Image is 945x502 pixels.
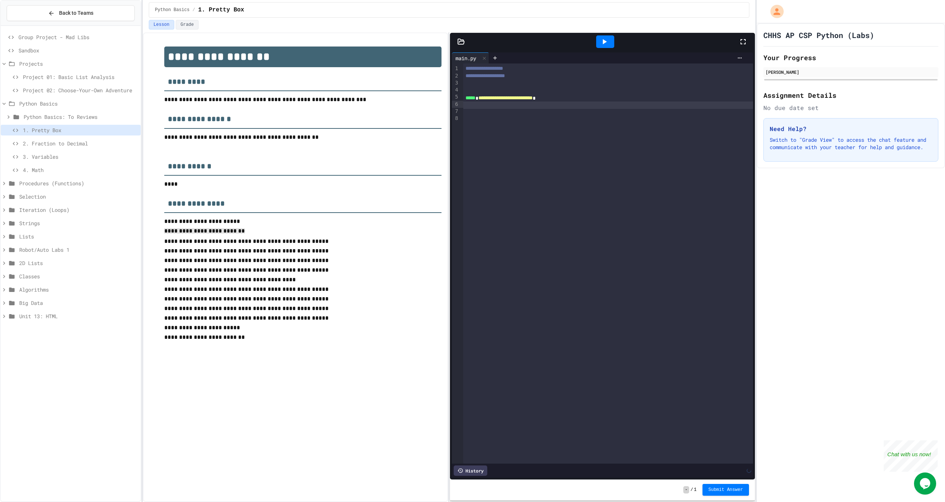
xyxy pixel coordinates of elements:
button: Submit Answer [702,484,749,496]
span: 3. Variables [23,153,138,161]
button: Grade [176,20,199,30]
span: Iteration (Loops) [19,206,138,214]
span: 2. Fraction to Decimal [23,140,138,147]
span: Python Basics: To Reviews [24,113,138,121]
h1: CHHS AP CSP Python (Labs) [763,30,874,40]
span: 1. Pretty Box [198,6,244,14]
h2: Assignment Details [763,90,938,100]
span: Unit 13: HTML [19,312,138,320]
button: Lesson [149,20,174,30]
span: Submit Answer [708,487,743,493]
span: / [192,7,195,13]
span: Selection [19,193,138,200]
button: Back to Teams [7,5,135,21]
span: Big Data [19,299,138,307]
div: 1 [452,65,459,72]
span: 1 [694,487,697,493]
iframe: chat widget [914,472,938,495]
div: [PERSON_NAME] [766,69,936,75]
div: My Account [763,3,786,20]
span: Robot/Auto Labs 1 [19,246,138,254]
div: 8 [452,115,459,122]
span: 4. Math [23,166,138,174]
span: Algorithms [19,286,138,293]
span: Python Basics [155,7,190,13]
span: Group Project - Mad Libs [18,33,138,41]
div: main.py [452,54,480,62]
span: Project 01: Basic List Analysis [23,73,138,81]
div: 5 [452,93,459,101]
span: Lists [19,233,138,240]
span: 1. Pretty Box [23,126,138,134]
span: Procedures (Functions) [19,179,138,187]
span: Sandbox [18,47,138,54]
div: No due date set [763,103,938,112]
h3: Need Help? [770,124,932,133]
div: 2 [452,72,459,80]
div: History [454,465,487,476]
span: - [683,486,689,494]
div: 7 [452,108,459,115]
span: 2D Lists [19,259,138,267]
iframe: chat widget [884,440,938,472]
div: main.py [452,52,489,63]
span: Projects [19,60,138,68]
h2: Your Progress [763,52,938,63]
span: Project 02: Choose-Your-Own Adventure [23,86,138,94]
span: Strings [19,219,138,227]
span: Python Basics [19,100,138,107]
span: Classes [19,272,138,280]
div: 6 [452,101,459,108]
div: 3 [452,79,459,86]
div: 4 [452,86,459,93]
span: / [691,487,693,493]
span: Back to Teams [59,9,93,17]
p: Switch to "Grade View" to access the chat feature and communicate with your teacher for help and ... [770,136,932,151]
